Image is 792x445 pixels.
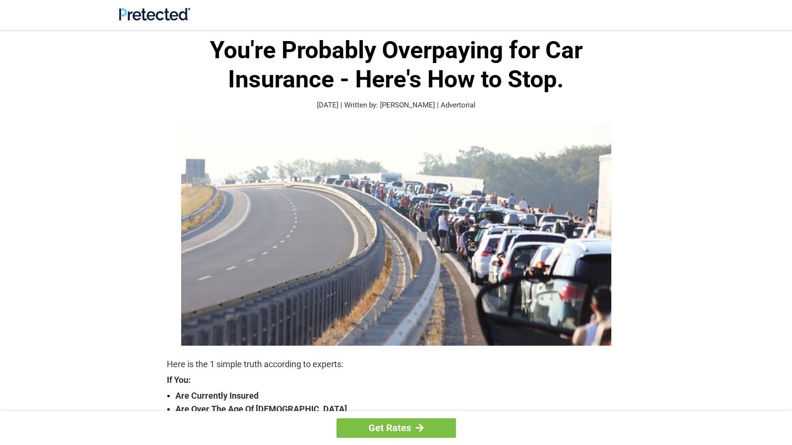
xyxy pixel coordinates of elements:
[167,358,626,371] p: Here is the 1 simple truth according to experts:
[167,100,626,111] p: [DATE] | Written by: [PERSON_NAME] | Advertorial
[336,418,456,438] a: Get Rates
[119,13,190,22] a: Site Logo
[175,403,626,416] strong: Are Over The Age Of [DEMOGRAPHIC_DATA]
[119,8,190,21] img: Site Logo
[175,389,626,403] strong: Are Currently Insured
[167,376,626,384] strong: If You:
[167,36,626,94] h1: You're Probably Overpaying for Car Insurance - Here's How to Stop.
